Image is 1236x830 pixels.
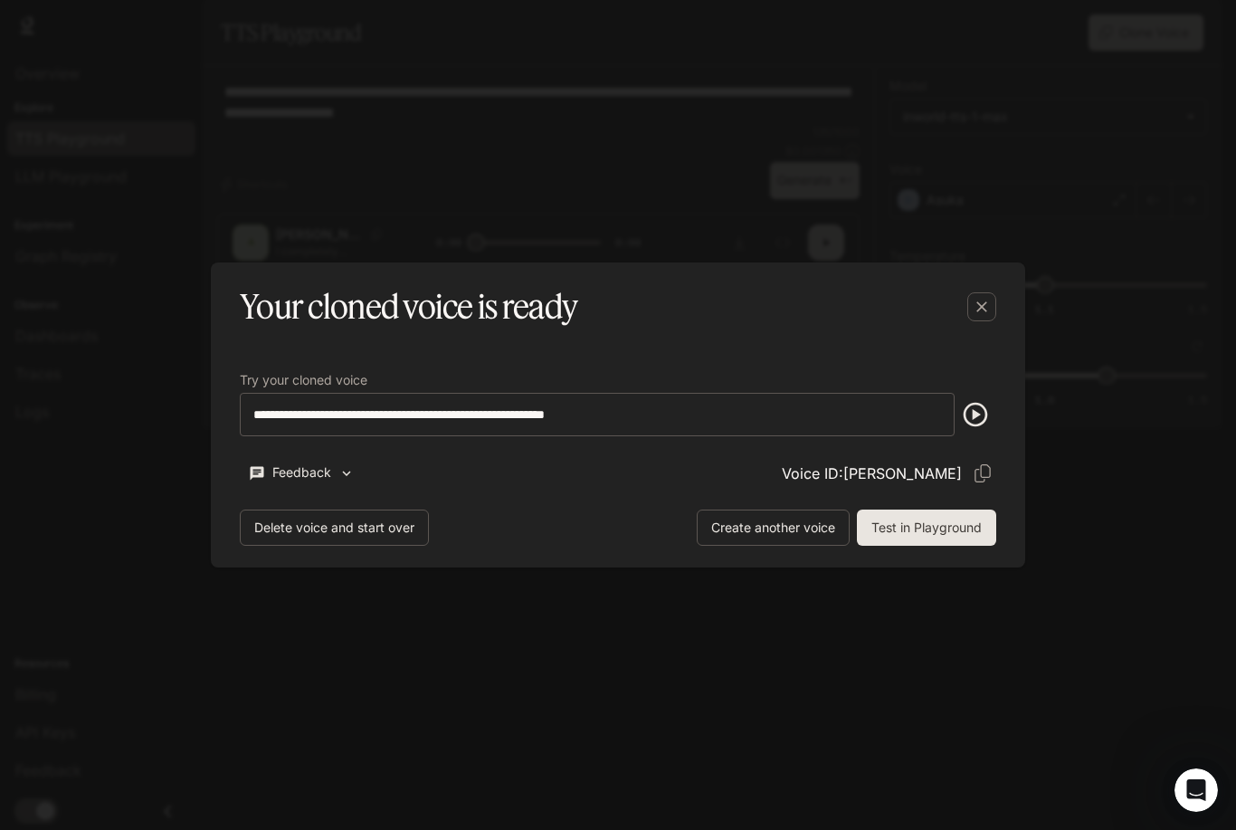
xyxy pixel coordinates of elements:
h5: Your cloned voice is ready [240,284,577,329]
button: Copy Voice ID [969,460,996,487]
button: Delete voice and start over [240,510,429,546]
button: Create another voice [697,510,850,546]
button: Test in Playground [857,510,996,546]
button: Feedback [240,458,363,488]
p: Try your cloned voice [240,374,367,386]
p: Voice ID: [PERSON_NAME] [782,463,962,484]
iframe: Intercom live chat [1174,768,1218,812]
